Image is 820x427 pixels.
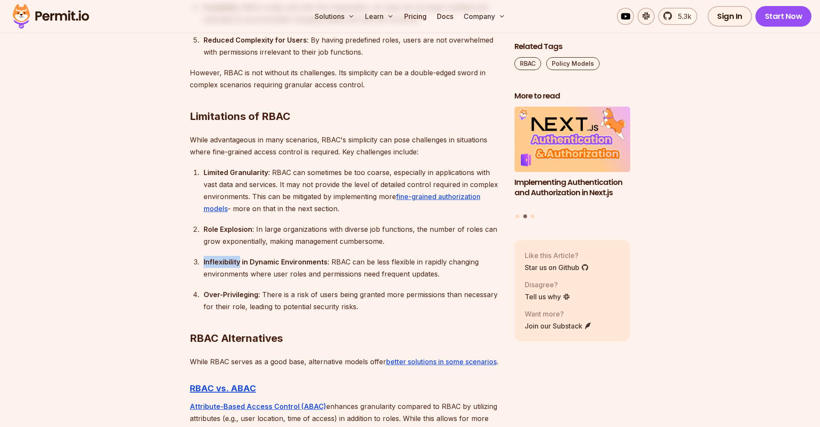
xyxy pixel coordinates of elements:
a: Pricing [401,8,430,25]
button: Go to slide 3 [531,214,534,218]
a: Policy Models [546,57,600,70]
a: better solutions in some scenarios [386,357,497,366]
button: Solutions [311,8,358,25]
button: Go to slide 2 [523,214,527,218]
button: Company [460,8,509,25]
a: Join our Substack [525,320,592,331]
img: Implementing Authentication and Authorization in Next.js [514,107,631,172]
a: Tell us why [525,291,570,301]
div: Posts [514,107,631,219]
div: : In large organizations with diverse job functions, the number of roles can grow exponentially, ... [204,223,501,247]
a: Attribute-Based Access Control (ABAC) [190,402,326,411]
a: Star us on Github [525,262,589,272]
div: : RBAC can sometimes be too coarse, especially in applications with vast data and services. It ma... [204,166,501,215]
strong: Inflexibility in Dynamic Environments [204,258,328,266]
strong: Over-Privileging [204,290,258,299]
p: Disagree? [525,279,570,289]
h3: Implementing Authentication and Authorization in Next.js [514,177,631,198]
div: : By having predefined roles, users are not overwhelmed with permissions irrelevant to their job ... [204,34,501,58]
li: 2 of 3 [514,107,631,209]
p: While advantageous in many scenarios, RBAC's simplicity can pose challenges in situations where f... [190,134,501,158]
div: : RBAC can be less flexible in rapidly changing environments where user roles and permissions nee... [204,256,501,280]
span: 5.3k [673,11,691,22]
strong: Reduced Complexity for Users [204,36,307,44]
strong: Limited Granularity [204,168,268,177]
p: Want more? [525,308,592,319]
a: RBAC vs. ABAC [190,383,256,393]
h2: Related Tags [514,41,631,52]
a: 5.3k [658,8,697,25]
button: Go to slide 1 [516,214,519,218]
img: Permit logo [9,2,93,31]
p: While RBAC serves as a good base, alternative models offer . [190,356,501,368]
a: Implementing Authentication and Authorization in Next.jsImplementing Authentication and Authoriza... [514,107,631,209]
strong: RBAC Alternatives [190,332,283,344]
h2: More to read [514,91,631,101]
a: Sign In [708,6,752,27]
strong: Limitations of RBAC [190,110,291,123]
a: Docs [433,8,457,25]
p: However, RBAC is not without its challenges. Its simplicity can be a double-edged sword in comple... [190,67,501,91]
p: Like this Article? [525,250,589,260]
a: fine-grained authorization models [204,192,480,213]
div: : There is a risk of users being granted more permissions than necessary for their role, leading ... [204,289,501,313]
button: Learn [362,8,397,25]
strong: Role Explosion [204,225,252,233]
a: RBAC [514,57,541,70]
a: Start Now [755,6,812,27]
